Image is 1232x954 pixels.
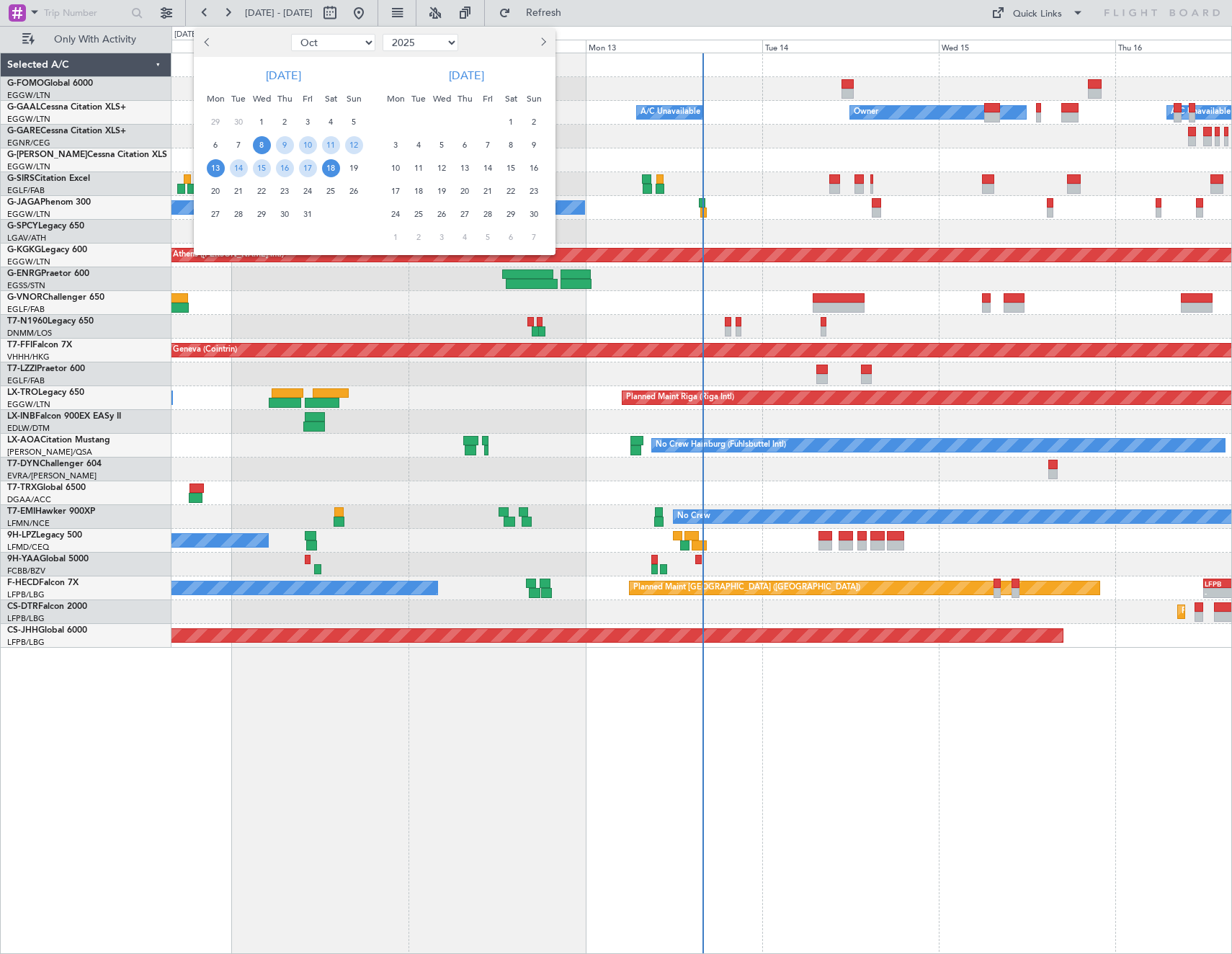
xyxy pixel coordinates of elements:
span: 2 [410,228,428,246]
span: 23 [276,182,294,200]
div: 24-10-2025 [296,179,319,202]
span: 11 [410,159,428,177]
span: 9 [525,136,543,154]
div: 9-10-2025 [273,133,296,156]
span: 13 [456,159,474,177]
div: 6-12-2025 [499,226,522,249]
span: 26 [433,205,451,223]
div: 7-11-2025 [476,133,499,156]
div: 7-12-2025 [522,226,545,249]
div: 22-11-2025 [499,179,522,202]
div: 19-11-2025 [430,179,453,202]
button: Previous month [200,31,215,54]
span: 5 [345,113,363,131]
span: 16 [276,159,294,177]
span: 20 [456,182,474,200]
span: 14 [479,159,497,177]
div: 17-11-2025 [384,179,407,202]
div: 28-10-2025 [227,202,250,226]
div: Sat [319,87,342,110]
span: 6 [207,136,225,154]
span: 4 [410,136,428,154]
div: Wed [250,87,273,110]
span: 29 [502,205,520,223]
div: Sun [522,87,545,110]
span: 29 [207,113,225,131]
div: 28-11-2025 [476,202,499,226]
div: 15-10-2025 [250,156,273,179]
div: 2-10-2025 [273,110,296,133]
div: 17-10-2025 [296,156,319,179]
span: 12 [345,136,363,154]
span: 26 [345,182,363,200]
span: 30 [276,205,294,223]
div: Sun [342,87,365,110]
div: 3-12-2025 [430,226,453,249]
span: 5 [433,136,451,154]
span: 18 [410,182,428,200]
span: 18 [322,159,340,177]
span: 28 [230,205,248,223]
span: 9 [276,136,294,154]
button: Next month [535,31,550,54]
span: 27 [207,205,225,223]
span: 7 [230,136,248,154]
span: 17 [387,182,405,200]
span: 20 [207,182,225,200]
div: 30-11-2025 [522,202,545,226]
div: 14-11-2025 [476,156,499,179]
div: 11-11-2025 [407,156,430,179]
div: 23-11-2025 [522,179,545,202]
span: 7 [479,136,497,154]
div: 29-11-2025 [499,202,522,226]
div: 6-11-2025 [453,133,476,156]
div: 26-11-2025 [430,202,453,226]
span: 22 [253,182,271,200]
span: 11 [322,136,340,154]
div: 29-10-2025 [250,202,273,226]
div: 16-10-2025 [273,156,296,179]
div: 1-11-2025 [499,110,522,133]
div: 1-12-2025 [384,226,407,249]
div: 5-12-2025 [476,226,499,249]
span: 1 [387,228,405,246]
span: 16 [525,159,543,177]
div: Sat [499,87,522,110]
span: 21 [230,182,248,200]
div: 29-9-2025 [204,110,227,133]
div: 18-11-2025 [407,179,430,202]
span: 15 [253,159,271,177]
div: 5-10-2025 [342,110,365,133]
span: 8 [253,136,271,154]
div: 30-9-2025 [227,110,250,133]
div: 13-10-2025 [204,156,227,179]
div: 30-10-2025 [273,202,296,226]
div: 25-10-2025 [319,179,342,202]
div: 18-10-2025 [319,156,342,179]
span: 3 [299,113,317,131]
span: 6 [456,136,474,154]
div: 6-10-2025 [204,133,227,156]
span: 13 [207,159,225,177]
div: Tue [227,87,250,110]
span: 10 [299,136,317,154]
div: 8-11-2025 [499,133,522,156]
div: 21-11-2025 [476,179,499,202]
span: 1 [502,113,520,131]
span: 1 [253,113,271,131]
span: 5 [479,228,497,246]
span: 25 [410,205,428,223]
span: 30 [525,205,543,223]
span: 19 [345,159,363,177]
span: 2 [276,113,294,131]
div: 19-10-2025 [342,156,365,179]
div: 5-11-2025 [430,133,453,156]
span: 23 [525,182,543,200]
div: 10-10-2025 [296,133,319,156]
div: 20-10-2025 [204,179,227,202]
div: 13-11-2025 [453,156,476,179]
div: 31-10-2025 [296,202,319,226]
span: 17 [299,159,317,177]
span: 29 [253,205,271,223]
div: 1-10-2025 [250,110,273,133]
